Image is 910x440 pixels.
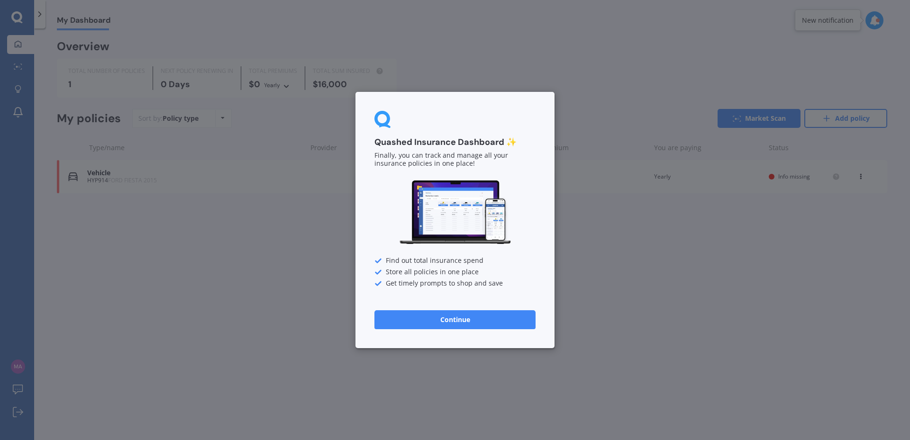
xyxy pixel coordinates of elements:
img: Dashboard [398,179,512,246]
h3: Quashed Insurance Dashboard ✨ [374,137,536,148]
div: Store all policies in one place [374,269,536,276]
div: Find out total insurance spend [374,257,536,265]
button: Continue [374,310,536,329]
div: Get timely prompts to shop and save [374,280,536,287]
p: Finally, you can track and manage all your insurance policies in one place! [374,152,536,168]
